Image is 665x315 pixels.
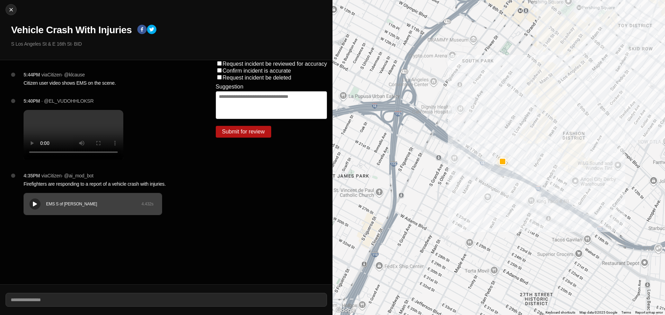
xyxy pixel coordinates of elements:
[334,306,357,315] img: Google
[216,84,243,90] label: Suggestion
[11,24,132,36] h1: Vehicle Crash With Injuries
[24,172,40,179] p: 4:35PM
[42,98,94,104] p: · @EL_VUDOHHLOKSR
[546,310,575,315] button: Keyboard shortcuts
[137,25,147,36] button: facebook
[223,68,291,74] label: Confirm incident is accurate
[216,126,271,138] button: Submit for review
[42,172,94,179] p: via Citizen · @ ai_mod_bot
[635,311,663,314] a: Report a map error
[223,75,291,81] label: Request incident be deleted
[42,71,85,78] p: via Citizen · @ klcause
[11,40,327,47] p: S Los Angeles St & E 16th St · BID
[621,311,631,314] a: Terms (opens in new tab)
[147,25,157,36] button: twitter
[24,98,40,104] p: 5:40PM
[223,61,327,67] label: Request incident be reviewed for accuracy
[46,201,141,207] div: EMS S of [PERSON_NAME]
[141,201,153,207] div: 4.432 s
[8,6,15,13] img: cancel
[24,180,188,187] p: Firefighters are responding to a report of a vehicle crash with injuries.
[579,311,617,314] span: Map data ©2025 Google
[24,71,40,78] p: 5:44PM
[334,306,357,315] a: Open this area in Google Maps (opens a new window)
[6,4,17,15] button: cancel
[24,80,188,86] p: Citizen user video shows EMS on the scene.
